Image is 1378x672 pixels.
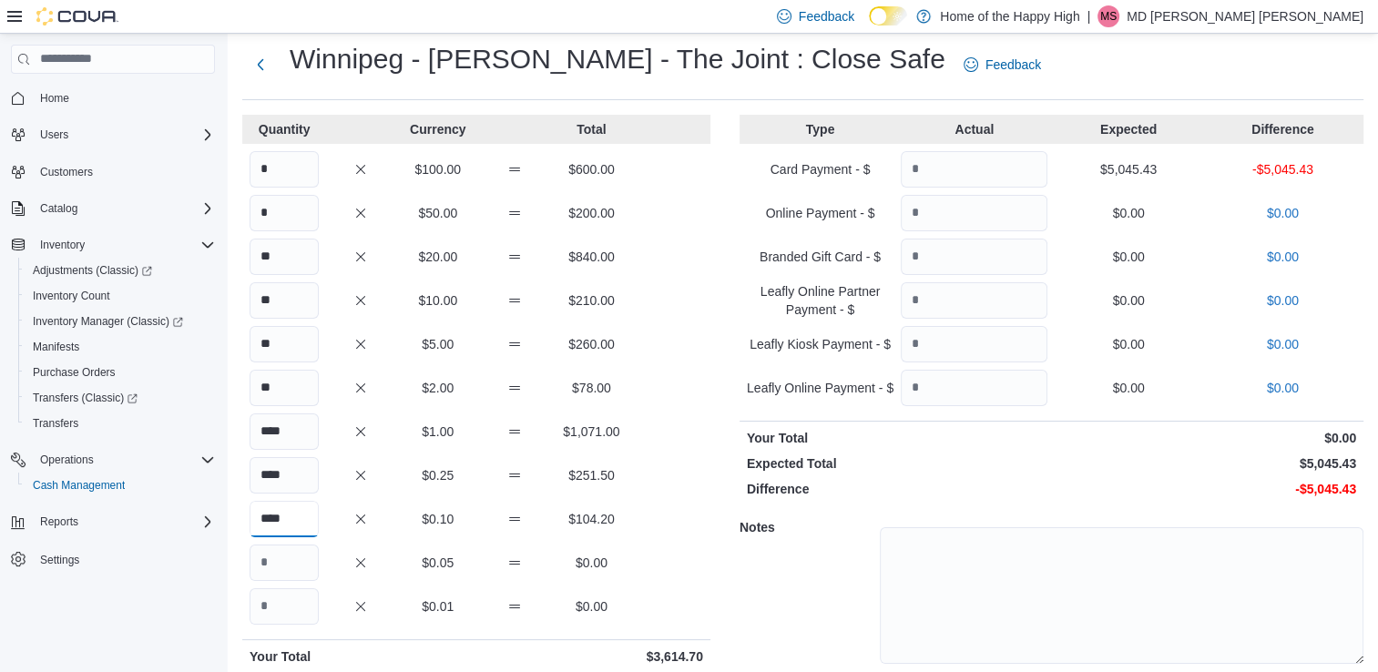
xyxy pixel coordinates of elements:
[480,647,703,666] p: $3,614.70
[33,161,100,183] a: Customers
[26,474,215,496] span: Cash Management
[250,195,319,231] input: Quantity
[26,474,132,496] a: Cash Management
[33,234,215,256] span: Inventory
[36,7,118,25] img: Cova
[403,248,473,266] p: $20.00
[33,416,78,431] span: Transfers
[33,478,125,493] span: Cash Management
[26,387,215,409] span: Transfers (Classic)
[1210,120,1356,138] p: Difference
[901,195,1047,231] input: Quantity
[1055,379,1201,397] p: $0.00
[250,120,319,138] p: Quantity
[901,326,1047,362] input: Quantity
[1210,291,1356,310] p: $0.00
[4,545,222,572] button: Settings
[403,597,473,616] p: $0.01
[33,549,87,571] a: Settings
[1210,204,1356,222] p: $0.00
[26,311,190,332] a: Inventory Manager (Classic)
[250,151,319,188] input: Quantity
[18,360,222,385] button: Purchase Orders
[1055,480,1356,498] p: -$5,045.43
[403,160,473,178] p: $100.00
[556,423,626,441] p: $1,071.00
[18,385,222,411] a: Transfers (Classic)
[4,158,222,185] button: Customers
[26,260,159,281] a: Adjustments (Classic)
[33,87,215,109] span: Home
[403,291,473,310] p: $10.00
[4,196,222,221] button: Catalog
[747,160,893,178] p: Card Payment - $
[4,85,222,111] button: Home
[556,554,626,572] p: $0.00
[40,553,79,567] span: Settings
[1055,204,1201,222] p: $0.00
[290,41,945,77] h1: Winnipeg - [PERSON_NAME] - The Joint : Close Safe
[4,509,222,535] button: Reports
[556,204,626,222] p: $200.00
[901,151,1047,188] input: Quantity
[747,248,893,266] p: Branded Gift Card - $
[250,457,319,494] input: Quantity
[33,547,215,570] span: Settings
[1210,379,1356,397] p: $0.00
[40,238,85,252] span: Inventory
[1210,248,1356,266] p: $0.00
[1055,454,1356,473] p: $5,045.43
[403,335,473,353] p: $5.00
[33,511,86,533] button: Reports
[18,283,222,309] button: Inventory Count
[33,511,215,533] span: Reports
[1087,5,1091,27] p: |
[18,309,222,334] a: Inventory Manager (Classic)
[250,370,319,406] input: Quantity
[747,379,893,397] p: Leafly Online Payment - $
[4,447,222,473] button: Operations
[33,263,152,278] span: Adjustments (Classic)
[250,545,319,581] input: Quantity
[33,198,85,219] button: Catalog
[985,56,1041,74] span: Feedback
[26,412,215,434] span: Transfers
[33,391,138,405] span: Transfers (Classic)
[556,466,626,484] p: $251.50
[747,282,893,319] p: Leafly Online Partner Payment - $
[1210,335,1356,353] p: $0.00
[40,201,77,216] span: Catalog
[33,449,101,471] button: Operations
[250,326,319,362] input: Quantity
[1055,160,1201,178] p: $5,045.43
[556,248,626,266] p: $840.00
[1210,160,1356,178] p: -$5,045.43
[40,127,68,142] span: Users
[26,336,87,358] a: Manifests
[40,453,94,467] span: Operations
[901,282,1047,319] input: Quantity
[250,647,473,666] p: Your Total
[26,412,86,434] a: Transfers
[747,480,1048,498] p: Difference
[26,285,215,307] span: Inventory Count
[799,7,854,25] span: Feedback
[26,336,215,358] span: Manifests
[26,285,117,307] a: Inventory Count
[40,91,69,106] span: Home
[1100,5,1117,27] span: MS
[33,198,215,219] span: Catalog
[747,429,1048,447] p: Your Total
[403,204,473,222] p: $50.00
[33,160,215,183] span: Customers
[26,387,145,409] a: Transfers (Classic)
[26,311,215,332] span: Inventory Manager (Classic)
[901,120,1047,138] p: Actual
[33,340,79,354] span: Manifests
[556,379,626,397] p: $78.00
[250,282,319,319] input: Quantity
[901,370,1047,406] input: Quantity
[11,77,215,620] nav: Complex example
[1097,5,1119,27] div: MD Saikat Mannan Sakib
[40,514,78,529] span: Reports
